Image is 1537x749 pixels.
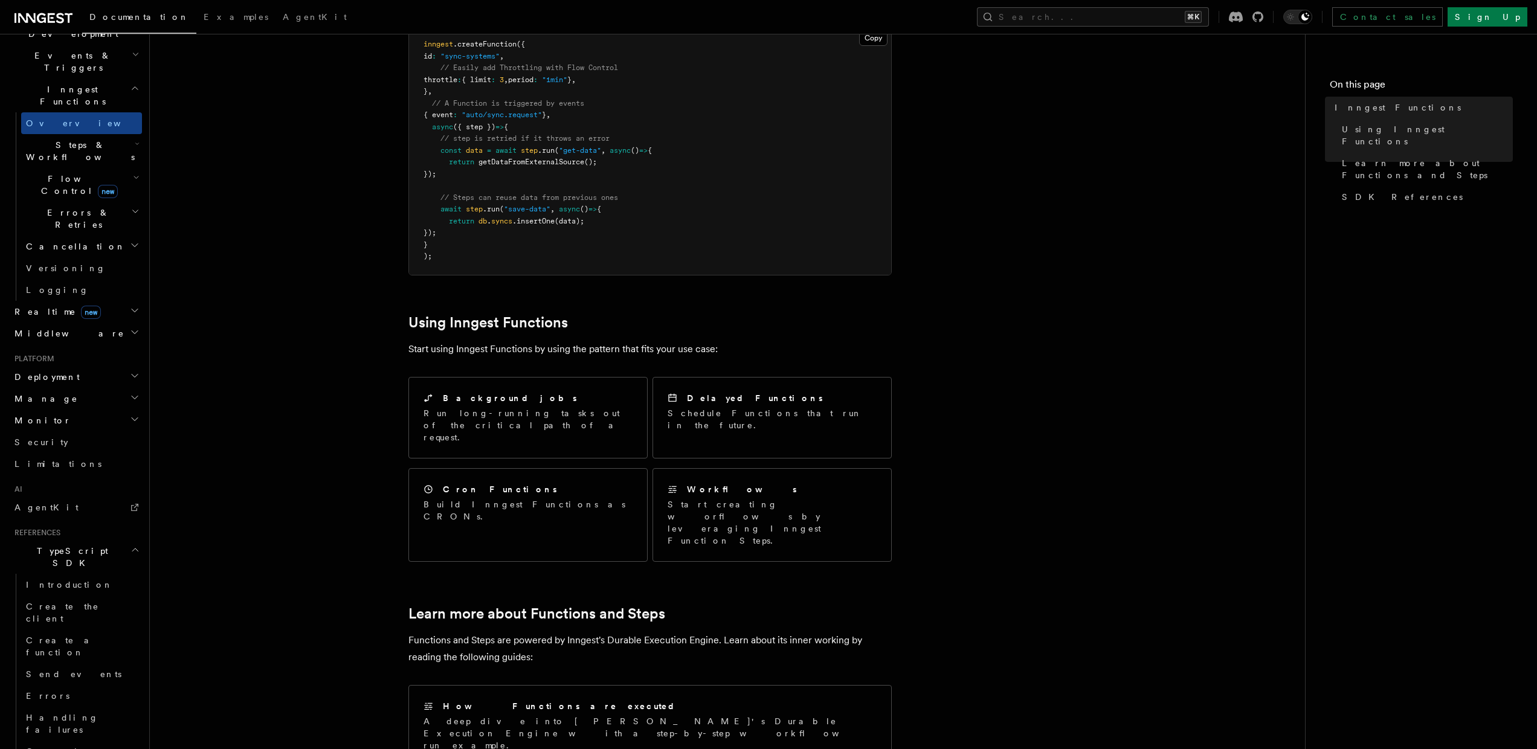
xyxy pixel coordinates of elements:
[10,83,130,108] span: Inngest Functions
[508,76,533,84] span: period
[687,392,823,404] h2: Delayed Functions
[82,4,196,34] a: Documentation
[466,146,483,155] span: data
[542,111,546,119] span: }
[21,173,133,197] span: Flow Control
[10,45,142,79] button: Events & Triggers
[1332,7,1443,27] a: Contact sales
[26,713,98,735] span: Handling failures
[440,146,462,155] span: const
[10,112,142,301] div: Inngest Functions
[457,76,462,84] span: :
[424,228,436,237] span: });
[495,146,517,155] span: await
[648,146,652,155] span: {
[26,118,150,128] span: Overview
[26,285,89,295] span: Logging
[10,528,60,538] span: References
[14,459,101,469] span: Limitations
[521,146,538,155] span: step
[10,431,142,453] a: Security
[10,453,142,475] a: Limitations
[668,498,877,547] p: Start creating worflows by leveraging Inngest Function Steps.
[487,217,491,225] span: .
[652,468,892,562] a: WorkflowsStart creating worflows by leveraging Inngest Function Steps.
[1342,157,1513,181] span: Learn more about Functions and Steps
[584,158,597,166] span: ();
[10,366,142,388] button: Deployment
[491,217,512,225] span: syncs
[1448,7,1527,27] a: Sign Up
[487,146,491,155] span: =
[567,76,572,84] span: }
[10,393,78,405] span: Manage
[21,207,131,231] span: Errors & Retries
[408,314,568,331] a: Using Inngest Functions
[10,388,142,410] button: Manage
[21,663,142,685] a: Send events
[687,483,797,495] h2: Workflows
[424,170,436,178] span: });
[424,252,432,260] span: );
[440,205,462,213] span: await
[21,112,142,134] a: Overview
[26,635,98,657] span: Create a function
[21,240,126,252] span: Cancellation
[462,76,491,84] span: { limit
[10,497,142,518] a: AgentKit
[495,123,504,131] span: =>
[610,146,631,155] span: async
[512,217,555,225] span: .insertOne
[449,158,474,166] span: return
[597,205,601,213] span: {
[424,76,457,84] span: throttle
[10,371,80,383] span: Deployment
[26,669,121,679] span: Send events
[10,79,142,112] button: Inngest Functions
[453,40,517,48] span: .createFunction
[21,629,142,663] a: Create a function
[491,76,495,84] span: :
[478,158,584,166] span: getDataFromExternalSource
[1330,77,1513,97] h4: On this page
[424,40,453,48] span: inngest
[424,111,453,119] span: { event
[408,468,648,562] a: Cron FunctionsBuild Inngest Functions as CRONs.
[428,87,432,95] span: ,
[10,540,142,574] button: TypeScript SDK
[424,407,633,443] p: Run long-running tasks out of the critical path of a request.
[559,205,580,213] span: async
[559,146,601,155] span: "get-data"
[572,76,576,84] span: ,
[500,52,504,60] span: ,
[424,240,428,249] span: }
[275,4,354,33] a: AgentKit
[668,407,877,431] p: Schedule Functions that run in the future.
[81,306,101,319] span: new
[283,12,347,22] span: AgentKit
[10,327,124,339] span: Middleware
[89,12,189,22] span: Documentation
[504,205,550,213] span: "save-data"
[21,685,142,707] a: Errors
[517,40,525,48] span: ({
[408,341,892,358] p: Start using Inngest Functions by using the pattern that fits your use case:
[14,437,68,447] span: Security
[1337,118,1513,152] a: Using Inngest Functions
[1185,11,1202,23] kbd: ⌘K
[443,392,577,404] h2: Background jobs
[631,146,639,155] span: ()
[546,111,550,119] span: ,
[10,323,142,344] button: Middleware
[408,377,648,458] a: Background jobsRun long-running tasks out of the critical path of a request.
[588,205,597,213] span: =>
[1335,101,1461,114] span: Inngest Functions
[443,700,676,712] h2: How Functions are executed
[440,193,618,202] span: // Steps can reuse data from previous ones
[10,414,71,426] span: Monitor
[1337,152,1513,186] a: Learn more about Functions and Steps
[10,545,130,569] span: TypeScript SDK
[26,691,69,701] span: Errors
[424,498,633,522] p: Build Inngest Functions as CRONs.
[453,123,495,131] span: ({ step })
